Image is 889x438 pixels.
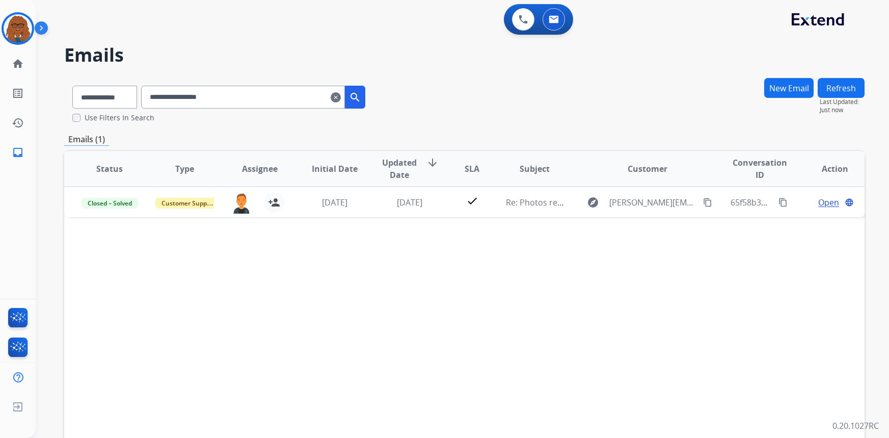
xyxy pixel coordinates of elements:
[520,163,550,175] span: Subject
[609,196,698,209] span: [PERSON_NAME][EMAIL_ADDRESS][DOMAIN_NAME]
[731,197,884,208] span: 65f58b3b-3151-40ef-b7d9-56b8f54de5a5
[703,198,712,207] mat-icon: content_copy
[82,198,138,209] span: Closed – Solved
[426,157,439,169] mat-icon: arrow_downward
[845,198,854,207] mat-icon: language
[381,157,418,181] span: Updated Date
[587,196,599,209] mat-icon: explore
[820,98,865,106] span: Last Updated:
[312,163,358,175] span: Initial Date
[242,163,278,175] span: Assignee
[764,78,814,98] button: New Email
[64,133,109,146] p: Emails (1)
[790,151,865,187] th: Action
[12,58,24,70] mat-icon: home
[731,157,789,181] span: Conversation ID
[506,197,667,208] span: Re: Photos required for your Extend claim
[12,146,24,159] mat-icon: inbox
[231,192,252,214] img: agent-avatar
[12,117,24,129] mat-icon: history
[349,91,361,104] mat-icon: search
[818,78,865,98] button: Refresh
[820,106,865,114] span: Just now
[818,196,839,209] span: Open
[832,420,879,432] p: 0.20.1027RC
[465,163,479,175] span: SLA
[628,163,667,175] span: Customer
[397,197,422,208] span: [DATE]
[85,113,154,123] label: Use Filters In Search
[466,195,478,207] mat-icon: check
[175,163,194,175] span: Type
[155,198,222,209] span: Customer Support
[96,163,123,175] span: Status
[778,198,788,207] mat-icon: content_copy
[331,91,341,104] mat-icon: clear
[322,197,347,208] span: [DATE]
[12,87,24,99] mat-icon: list_alt
[268,196,280,209] mat-icon: person_add
[4,14,32,43] img: avatar
[64,45,865,65] h2: Emails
